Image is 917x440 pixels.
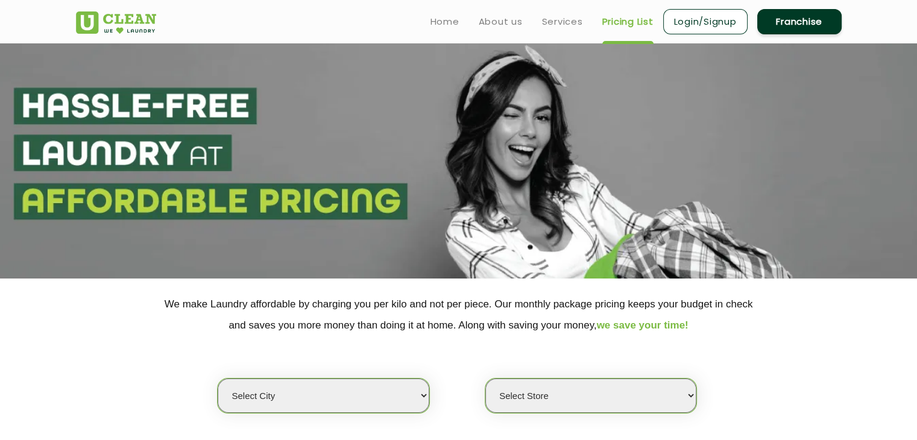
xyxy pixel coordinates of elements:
a: Franchise [757,9,842,34]
img: UClean Laundry and Dry Cleaning [76,11,156,34]
a: Pricing List [602,14,654,29]
a: Home [430,14,459,29]
p: We make Laundry affordable by charging you per kilo and not per piece. Our monthly package pricin... [76,294,842,336]
a: About us [479,14,523,29]
span: we save your time! [597,319,689,331]
a: Login/Signup [663,9,748,34]
a: Services [542,14,583,29]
